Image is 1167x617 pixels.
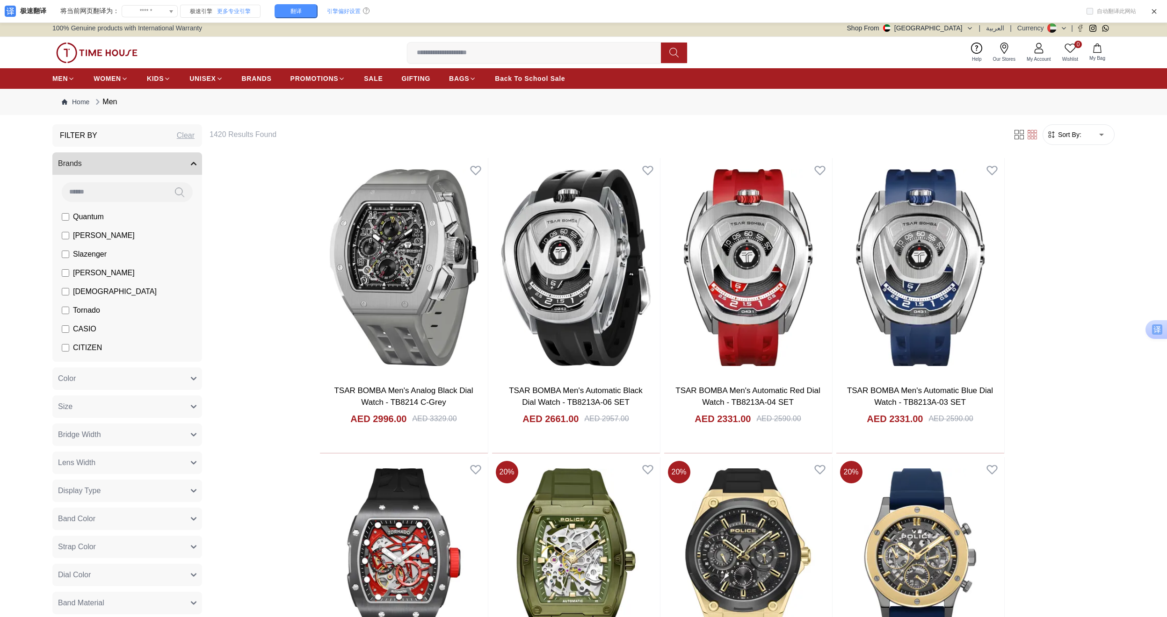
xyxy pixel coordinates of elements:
img: TSAR BOMBA Men's Automatic Red Dial Watch - TB8213A-04 SET [664,158,832,377]
span: Band Material [58,597,104,609]
div: AED 2957.00 [584,413,629,424]
a: PROMOTIONS [290,70,346,87]
h4: AED 2996.00 [350,412,406,425]
a: GIFTING [401,70,430,87]
span: MEN [52,74,68,83]
button: Band Material [52,592,202,614]
span: My Account [1023,56,1055,63]
input: Tornado [62,307,69,314]
a: TSAR BOMBA Men's Automatic Blue Dial Watch - TB8213A-03 SET [847,386,993,407]
span: CASIO [73,323,96,335]
h4: AED 2331.00 [867,412,923,425]
h3: Filter By [60,130,97,141]
span: Dial Color [58,569,91,581]
span: 20 % [840,461,863,483]
button: Dial Color [52,564,202,586]
button: العربية [986,23,1004,33]
div: Men [93,96,117,108]
span: BRANDS [242,74,272,83]
a: Back To School Sale [495,70,565,87]
span: 100% Genuine products with International Warranty [52,23,202,33]
span: 20 % [668,461,690,483]
button: Color [52,367,202,390]
span: Strap Color [58,541,96,552]
span: Band Color [58,513,95,524]
input: Slazenger [62,251,69,258]
span: Sort By: [1056,130,1081,139]
span: BAGS [449,74,469,83]
button: Strap Color [52,536,202,558]
span: [PERSON_NAME] [73,267,135,279]
a: Whatsapp [1102,25,1109,32]
span: 0 [1074,41,1082,48]
input: [PERSON_NAME] [62,232,69,239]
span: Display Type [58,485,101,496]
span: Slazenger [73,249,107,260]
img: TSAR BOMBA Men's Analog Black Dial Watch - TB8214 C-Grey [320,158,488,377]
a: 0Wishlist [1057,41,1084,65]
span: Quantum [73,211,104,222]
a: MEN [52,70,75,87]
a: SALE [364,70,383,87]
a: UNISEX [189,70,223,87]
nav: Breadcrumb [52,89,1115,115]
div: Currency [1017,23,1048,33]
span: Wishlist [1058,56,1082,63]
img: TSAR BOMBA Men's Automatic Black Dial Watch - TB8213A-06 SET [492,158,660,377]
a: BAGS [449,70,476,87]
a: Help [966,41,987,65]
span: 20 % [496,461,518,483]
input: Quantum [62,213,69,221]
div: AED 2590.00 [928,413,973,424]
span: Help [968,56,986,63]
span: GUESS [73,361,99,372]
span: Lens Width [58,457,95,468]
button: Sort By: [1047,130,1081,139]
div: AED 2590.00 [756,413,801,424]
span: KIDS [147,74,164,83]
span: SALE [364,74,383,83]
h4: AED 2661.00 [522,412,579,425]
span: Brands [58,158,82,169]
input: [PERSON_NAME] [62,269,69,277]
span: [PERSON_NAME] [73,230,135,241]
span: Our Stores [989,56,1019,63]
input: CITIZEN [62,344,69,352]
a: Facebook [1077,25,1084,32]
span: | [1010,23,1012,33]
span: Bridge Width [58,429,101,440]
span: WOMEN [94,74,121,83]
button: Display Type [52,480,202,502]
span: My Bag [1086,55,1109,62]
span: GIFTING [401,74,430,83]
button: Shop From[GEOGRAPHIC_DATA] [847,23,973,33]
a: BRANDS [242,70,272,87]
button: Lens Width [52,452,202,474]
span: PROMOTIONS [290,74,339,83]
input: CASIO [62,325,69,333]
span: Tornado [73,305,100,316]
div: AED 3329.00 [412,413,457,424]
img: TSAR BOMBA Men's Automatic Blue Dial Watch - TB8213A-03 SET [836,158,1004,377]
h6: 1420 Results Found [210,129,1001,140]
span: | [1071,23,1073,33]
button: Bridge Width [52,423,202,446]
a: TSAR BOMBA Men's Automatic Black Dial Watch - TB8213A-06 SET [509,386,643,407]
span: Back To School Sale [495,74,565,83]
button: My Bag [1084,42,1111,64]
img: ... [56,43,138,63]
img: United Arab Emirates [883,24,891,32]
button: Band Color [52,508,202,530]
button: Size [52,395,202,418]
div: Clear [177,130,195,141]
span: CITIZEN [73,342,102,353]
a: Instagram [1089,25,1096,32]
span: Size [58,401,72,412]
a: TSAR BOMBA Men's Analog Black Dial Watch - TB8214 C-Grey [334,386,473,407]
span: | [979,23,981,33]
